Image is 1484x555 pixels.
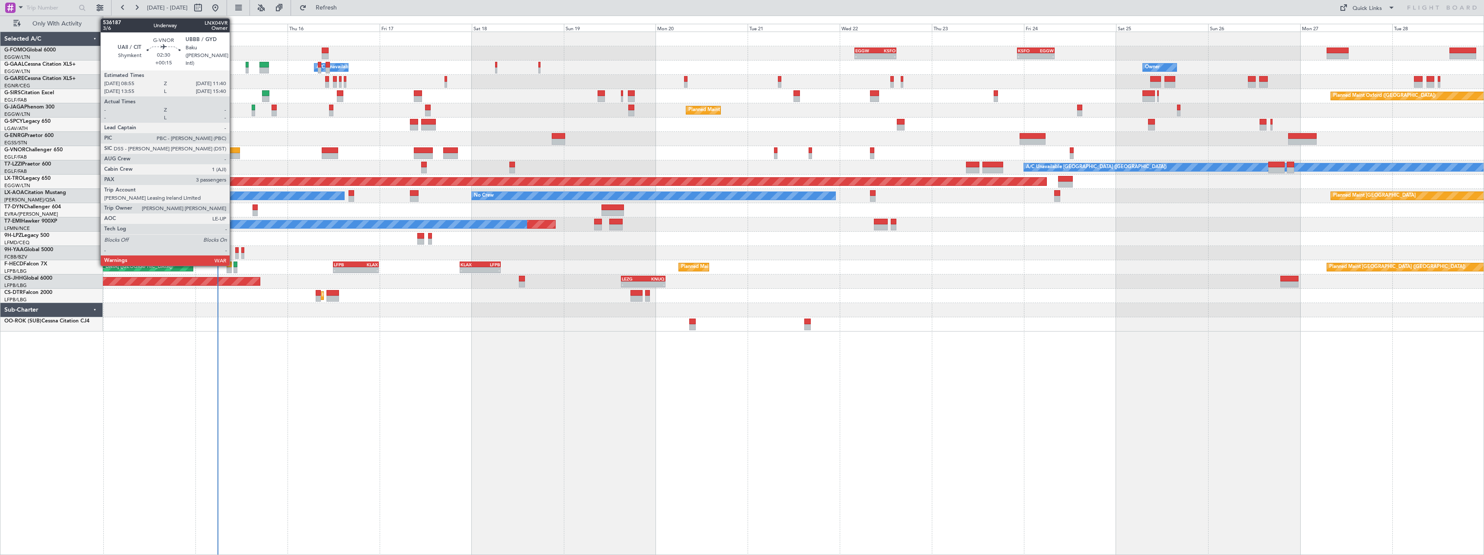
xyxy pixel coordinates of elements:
[4,176,23,181] span: LX-TRO
[1026,161,1167,174] div: A/C Unavailable [GEOGRAPHIC_DATA] ([GEOGRAPHIC_DATA])
[4,140,27,146] a: EGSS/STN
[356,268,378,273] div: -
[4,204,24,210] span: T7-DYN
[643,276,665,281] div: KNUQ
[681,261,817,274] div: Planned Maint [GEOGRAPHIC_DATA] ([GEOGRAPHIC_DATA])
[4,162,51,167] a: T7-LZZIPraetor 600
[4,125,28,132] a: LGAV/ATH
[4,254,27,260] a: FCBB/BZV
[356,262,378,267] div: KLAX
[622,276,643,281] div: LEZG
[4,262,47,267] a: F-HECDFalcon 7X
[1024,24,1116,32] div: Fri 24
[855,48,875,53] div: EGGW
[308,5,345,11] span: Refresh
[4,62,76,67] a: G-GAALCessna Citation XLS+
[4,233,49,238] a: 9H-LPZLegacy 500
[4,105,24,110] span: G-JAGA
[1335,1,1399,15] button: Quick Links
[564,24,656,32] div: Sun 19
[151,61,166,74] div: Owner
[480,262,500,267] div: LFPB
[4,239,29,246] a: LFMD/CEQ
[10,17,94,31] button: Only With Activity
[4,225,30,232] a: LFMN/NCE
[26,1,76,14] input: Trip Number
[1036,54,1053,59] div: -
[4,290,23,295] span: CS-DTR
[4,211,58,217] a: EVRA/[PERSON_NAME]
[4,111,30,118] a: EGGW/LTN
[480,268,500,273] div: -
[472,24,564,32] div: Sat 18
[4,219,57,224] a: T7-EMIHawker 900XP
[317,61,352,74] div: A/C Unavailable
[474,189,494,202] div: No Crew
[656,24,748,32] div: Mon 20
[4,276,23,281] span: CS-JHH
[1018,54,1036,59] div: -
[36,261,173,274] div: Planned Maint [GEOGRAPHIC_DATA] ([GEOGRAPHIC_DATA])
[1300,24,1392,32] div: Mon 27
[461,268,480,273] div: -
[4,319,90,324] a: OO-ROK (SUB)Cessna Citation CJ4
[1145,61,1160,74] div: Owner
[288,24,380,32] div: Thu 16
[4,147,26,153] span: G-VNOR
[4,83,30,89] a: EGNR/CEG
[4,76,24,81] span: G-GARE
[4,282,27,289] a: LFPB/LBG
[334,262,356,267] div: LFPB
[4,90,21,96] span: G-SIRS
[4,147,63,153] a: G-VNORChallenger 650
[855,54,875,59] div: -
[4,190,24,195] span: LX-AOA
[875,54,895,59] div: -
[643,282,665,287] div: -
[195,24,288,32] div: Wed 15
[4,262,23,267] span: F-HECD
[4,162,22,167] span: T7-LZZI
[4,48,56,53] a: G-FOMOGlobal 6000
[334,268,356,273] div: -
[4,168,27,175] a: EGLF/FAB
[4,176,51,181] a: LX-TROLegacy 650
[4,297,27,303] a: LFPB/LBG
[4,247,24,252] span: 9H-YAA
[932,24,1024,32] div: Thu 23
[4,247,53,252] a: 9H-YAAGlobal 5000
[1333,89,1436,102] div: Planned Maint Oxford ([GEOGRAPHIC_DATA])
[4,62,24,67] span: G-GAAL
[4,219,21,224] span: T7-EMI
[1208,24,1300,32] div: Sun 26
[4,76,76,81] a: G-GARECessna Citation XLS+
[688,104,825,117] div: Planned Maint [GEOGRAPHIC_DATA] ([GEOGRAPHIC_DATA])
[4,90,54,96] a: G-SIRSCitation Excel
[1018,48,1036,53] div: KSFO
[4,54,30,61] a: EGGW/LTN
[4,290,52,295] a: CS-DTRFalcon 2000
[875,48,895,53] div: KSFO
[147,4,188,12] span: [DATE] - [DATE]
[748,24,840,32] div: Tue 21
[1116,24,1208,32] div: Sat 25
[4,119,23,124] span: G-SPCY
[4,48,26,53] span: G-FOMO
[295,1,347,15] button: Refresh
[4,204,61,210] a: T7-DYNChallenger 604
[622,282,643,287] div: -
[4,268,27,274] a: LFPB/LBG
[1353,4,1382,13] div: Quick Links
[322,289,366,302] div: Planned Maint Sofia
[103,24,195,32] div: Tue 14
[1329,261,1465,274] div: Planned Maint [GEOGRAPHIC_DATA] ([GEOGRAPHIC_DATA])
[840,24,932,32] div: Wed 22
[105,17,119,25] div: [DATE]
[4,68,30,75] a: EGGW/LTN
[4,105,54,110] a: G-JAGAPhenom 300
[1333,189,1416,202] div: Planned Maint [GEOGRAPHIC_DATA]
[4,233,22,238] span: 9H-LPZ
[22,21,91,27] span: Only With Activity
[4,154,27,160] a: EGLF/FAB
[4,197,55,203] a: [PERSON_NAME]/QSA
